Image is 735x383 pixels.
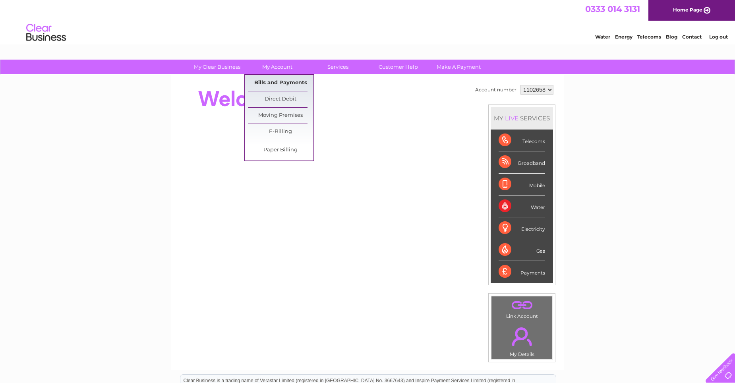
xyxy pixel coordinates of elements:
[248,91,313,107] a: Direct Debit
[305,60,371,74] a: Services
[248,108,313,124] a: Moving Premises
[499,261,545,282] div: Payments
[245,60,310,74] a: My Account
[503,114,520,122] div: LIVE
[493,323,550,350] a: .
[682,34,702,40] a: Contact
[248,124,313,140] a: E-Billing
[473,83,518,97] td: Account number
[637,34,661,40] a: Telecoms
[248,142,313,158] a: Paper Billing
[493,298,550,312] a: .
[184,60,250,74] a: My Clear Business
[499,151,545,173] div: Broadband
[366,60,431,74] a: Customer Help
[26,21,66,45] img: logo.png
[585,4,640,14] a: 0333 014 3131
[499,217,545,239] div: Electricity
[709,34,728,40] a: Log out
[499,130,545,151] div: Telecoms
[595,34,610,40] a: Water
[248,75,313,91] a: Bills and Payments
[491,107,553,130] div: MY SERVICES
[499,239,545,261] div: Gas
[180,4,556,39] div: Clear Business is a trading name of Verastar Limited (registered in [GEOGRAPHIC_DATA] No. 3667643...
[499,195,545,217] div: Water
[426,60,491,74] a: Make A Payment
[615,34,632,40] a: Energy
[491,296,553,321] td: Link Account
[491,321,553,360] td: My Details
[499,174,545,195] div: Mobile
[666,34,677,40] a: Blog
